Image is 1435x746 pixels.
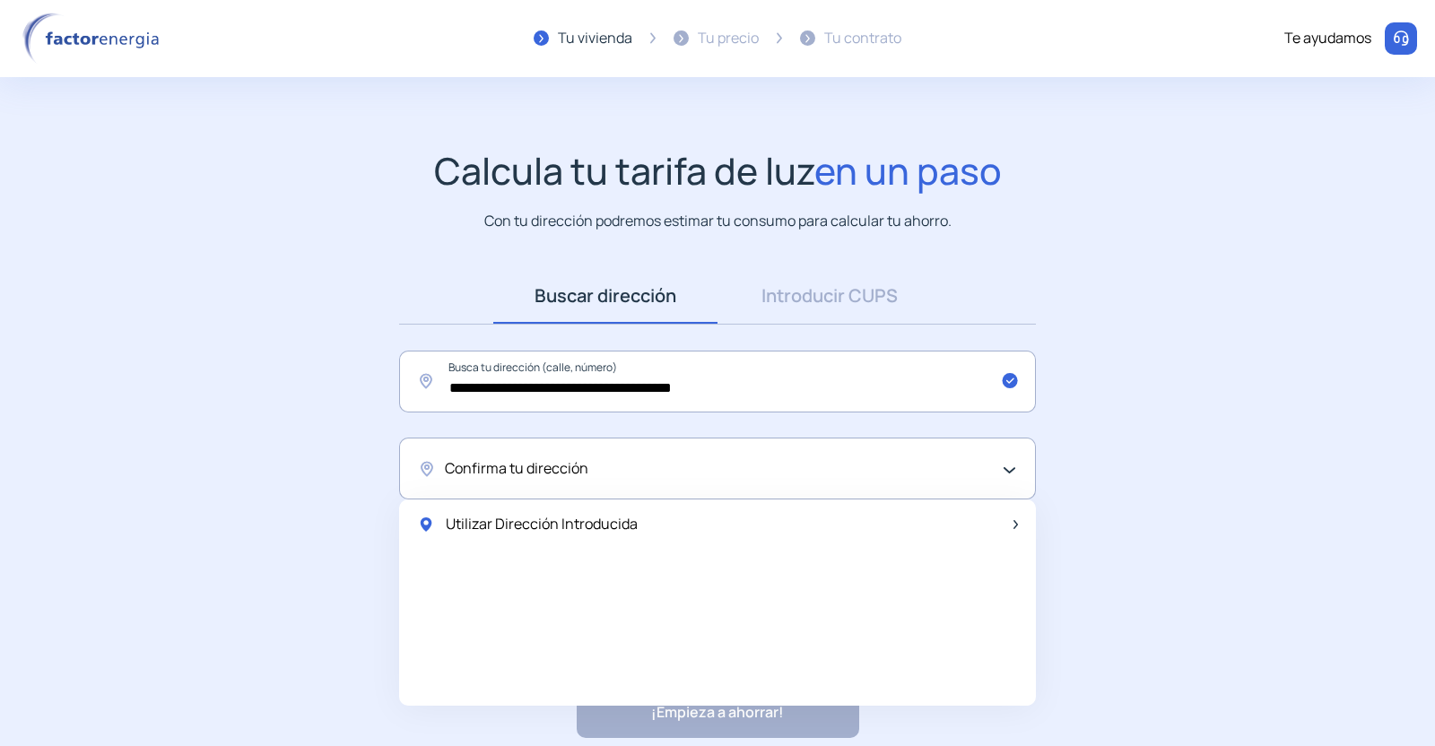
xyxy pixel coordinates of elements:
h1: Calcula tu tarifa de luz [434,149,1002,193]
span: Confirma tu dirección [445,457,588,481]
a: Introducir CUPS [717,268,942,324]
div: Tu contrato [824,27,901,50]
img: logo factor [18,13,170,65]
div: Tu vivienda [558,27,632,50]
p: Con tu dirección podremos estimar tu consumo para calcular tu ahorro. [484,210,952,232]
div: Tu precio [698,27,759,50]
img: location-pin-green.svg [417,516,435,533]
span: Utilizar Dirección Introducida [446,513,638,536]
a: Buscar dirección [493,268,717,324]
img: arrow-next-item.svg [1013,520,1018,529]
div: Te ayudamos [1284,27,1371,50]
img: llamar [1392,30,1410,48]
span: en un paso [814,145,1002,195]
